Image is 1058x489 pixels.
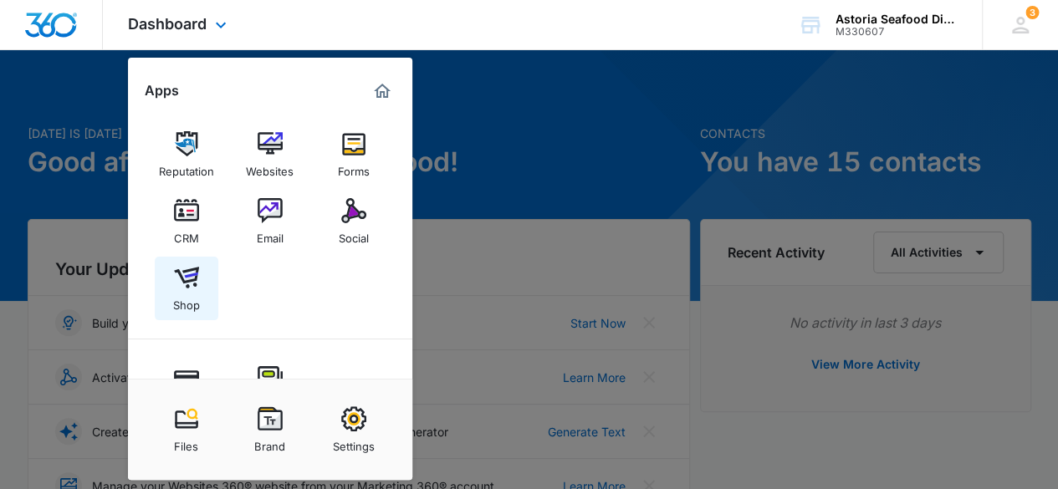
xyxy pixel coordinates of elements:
a: Marketing 360® Dashboard [369,78,396,104]
div: Social [339,223,369,245]
div: notifications count [1025,6,1039,19]
a: Forms [322,123,386,186]
h2: Apps [145,83,179,99]
div: CRM [174,223,199,245]
div: Settings [333,431,375,453]
a: CRM [155,190,218,253]
a: Brand [238,398,302,461]
div: Shop [173,290,200,312]
div: Websites [246,156,294,178]
a: Social [322,190,386,253]
div: Files [174,431,198,453]
div: Brand [254,431,285,453]
a: Shop [155,257,218,320]
a: Reputation [155,123,218,186]
div: account id [836,26,958,38]
a: Payments [155,358,218,421]
a: Settings [322,398,386,461]
a: Websites [238,123,302,186]
span: Dashboard [128,15,207,33]
a: Files [155,398,218,461]
div: Forms [338,156,370,178]
div: Reputation [159,156,214,178]
a: POS [238,358,302,421]
div: Email [257,223,284,245]
div: account name [836,13,958,26]
a: Email [238,190,302,253]
span: 3 [1025,6,1039,19]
